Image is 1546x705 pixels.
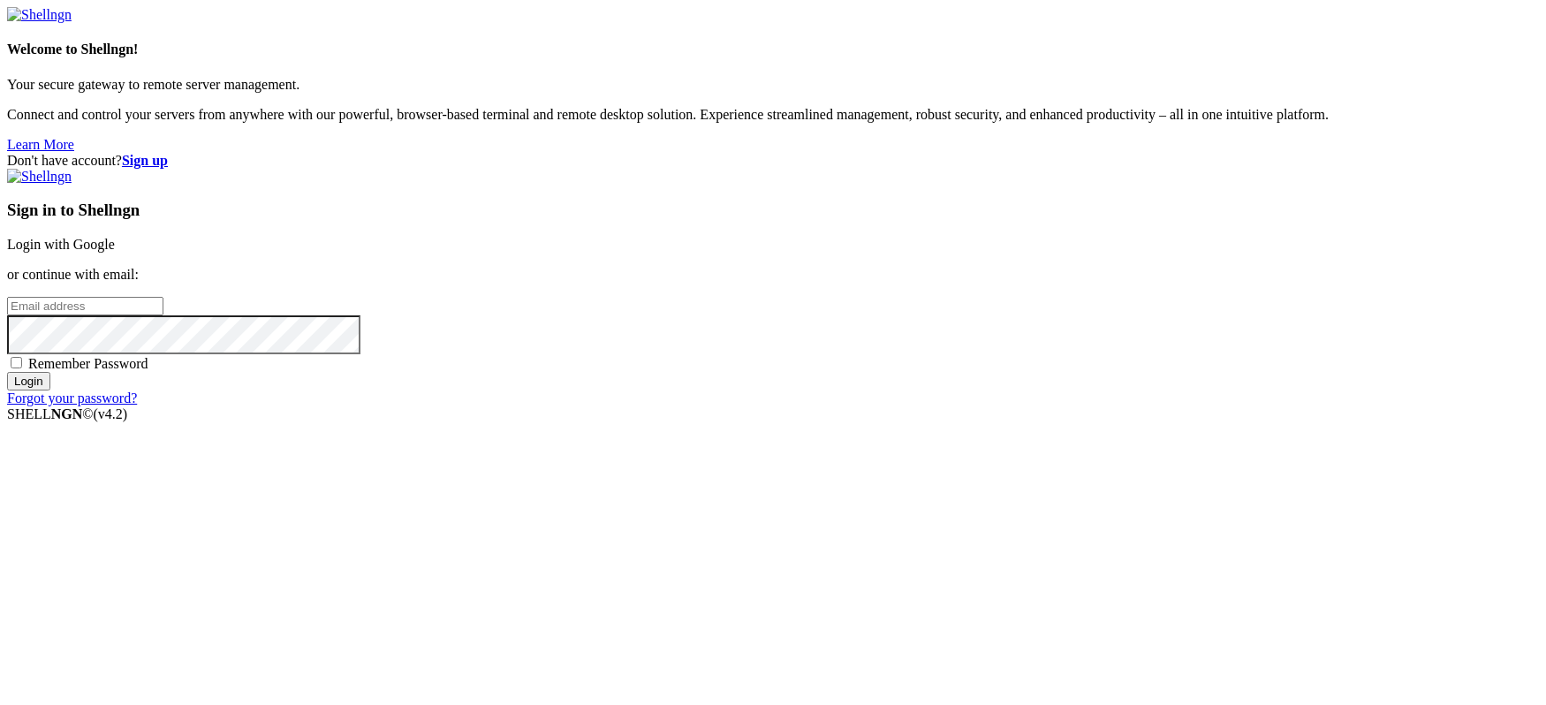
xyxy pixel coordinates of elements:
[94,406,128,421] span: 4.2.0
[28,356,148,371] span: Remember Password
[11,357,22,368] input: Remember Password
[7,201,1539,220] h3: Sign in to Shellngn
[7,372,50,390] input: Login
[7,137,74,152] a: Learn More
[51,406,83,421] b: NGN
[7,169,72,185] img: Shellngn
[7,77,1539,93] p: Your secure gateway to remote server management.
[7,7,72,23] img: Shellngn
[7,153,1539,169] div: Don't have account?
[7,390,137,406] a: Forgot your password?
[122,153,168,168] a: Sign up
[7,42,1539,57] h4: Welcome to Shellngn!
[7,107,1539,123] p: Connect and control your servers from anywhere with our powerful, browser-based terminal and remo...
[7,267,1539,283] p: or continue with email:
[7,406,127,421] span: SHELL ©
[7,237,115,252] a: Login with Google
[7,297,163,315] input: Email address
